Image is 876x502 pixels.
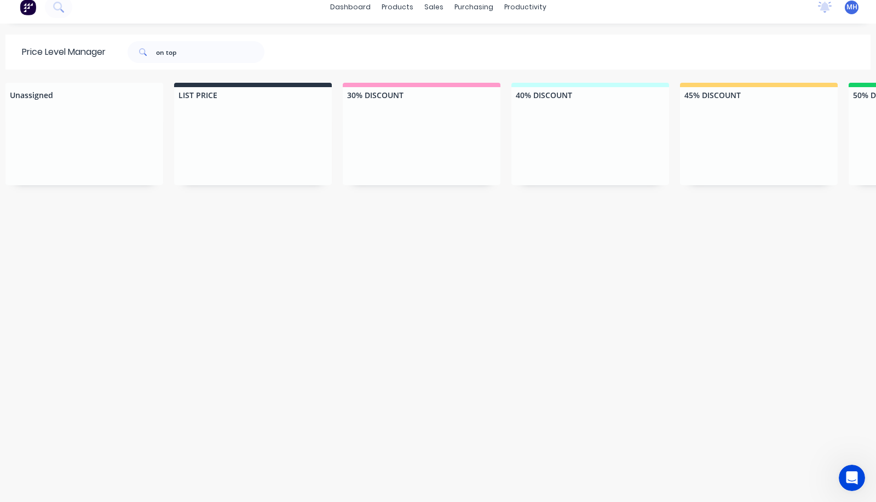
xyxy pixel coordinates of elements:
[8,89,53,101] div: Unassigned
[156,41,264,63] input: Search...
[5,35,106,70] div: Price Level Manager
[846,2,857,12] span: MH
[839,465,865,491] iframe: Intercom live chat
